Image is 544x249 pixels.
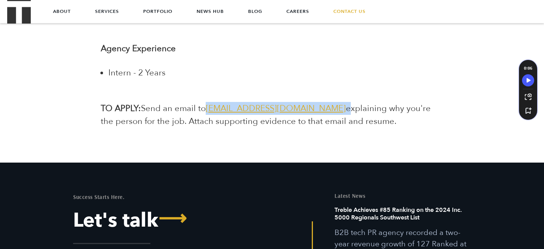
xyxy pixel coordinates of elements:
[335,193,471,199] h5: Latest News
[158,209,187,229] span: ⟶
[206,103,346,114] a: [EMAIL_ADDRESS][DOMAIN_NAME]
[101,43,176,54] strong: Agency Experience
[73,193,124,200] mark: Success Starts Here.
[101,103,141,114] b: TO APPLY:
[73,211,266,230] a: Let's Talk
[108,66,443,79] li: Intern - 2 Years
[141,103,206,114] span: Send an email to
[335,206,471,227] h6: Treble Achieves #85 Ranking on the 2024 Inc. 5000 Regionals Southwest List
